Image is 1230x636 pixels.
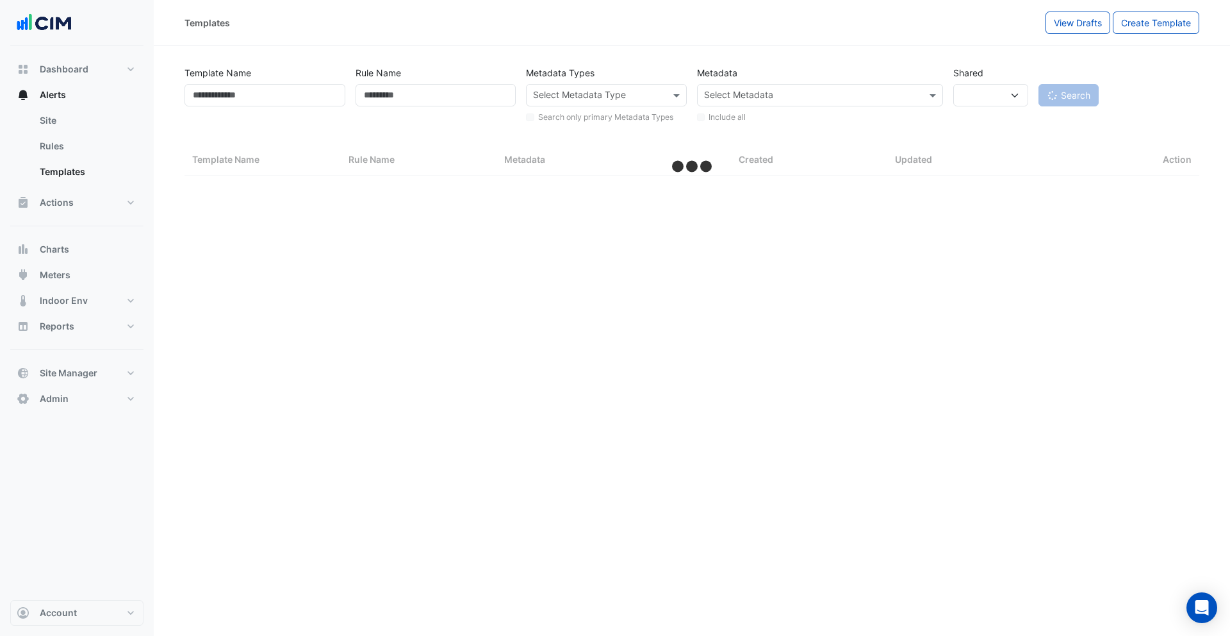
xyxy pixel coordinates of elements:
[1045,12,1110,34] button: View Drafts
[1113,12,1199,34] button: Create Template
[504,154,545,165] span: Metadata
[17,392,29,405] app-icon: Admin
[17,196,29,209] app-icon: Actions
[184,62,251,84] label: Template Name
[10,360,143,386] button: Site Manager
[17,367,29,380] app-icon: Site Manager
[1054,17,1102,28] span: View Drafts
[10,190,143,215] button: Actions
[10,237,143,262] button: Charts
[538,112,673,123] label: Search only primary Metadata Types
[10,56,143,82] button: Dashboard
[184,16,230,29] div: Templates
[40,607,77,619] span: Account
[40,196,74,209] span: Actions
[40,63,88,76] span: Dashboard
[348,154,395,165] span: Rule Name
[17,88,29,101] app-icon: Alerts
[29,108,143,133] a: Site
[953,62,983,84] label: Shared
[192,154,259,165] span: Template Name
[1163,153,1192,167] span: Action
[697,62,737,84] label: Metadata
[40,269,70,281] span: Meters
[40,294,88,307] span: Indoor Env
[17,63,29,76] app-icon: Dashboard
[40,392,69,405] span: Admin
[40,88,66,101] span: Alerts
[709,112,746,123] label: Include all
[40,367,97,380] span: Site Manager
[526,62,594,84] label: Metadata Types
[10,82,143,108] button: Alerts
[17,243,29,256] app-icon: Charts
[531,88,626,105] div: Select Metadata Type
[702,88,773,105] div: Select Metadata
[15,10,73,36] img: Company Logo
[29,159,143,185] a: Templates
[29,133,143,159] a: Rules
[10,386,143,412] button: Admin
[17,294,29,307] app-icon: Indoor Env
[10,108,143,190] div: Alerts
[40,243,69,256] span: Charts
[356,62,401,84] label: Rule Name
[10,262,143,288] button: Meters
[40,320,74,333] span: Reports
[1186,592,1217,623] div: Open Intercom Messenger
[895,154,932,165] span: Updated
[1121,17,1191,28] span: Create Template
[17,320,29,333] app-icon: Reports
[739,154,773,165] span: Created
[17,269,29,281] app-icon: Meters
[10,288,143,314] button: Indoor Env
[10,314,143,339] button: Reports
[10,600,143,626] button: Account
